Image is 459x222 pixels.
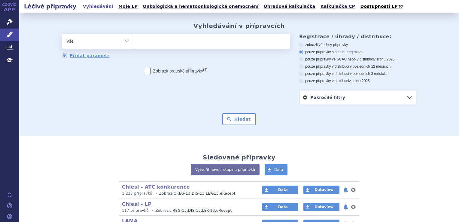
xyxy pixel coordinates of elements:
button: nastavení [350,203,356,211]
label: pouze přípravky v distribuci v posledních 3 měsících [299,71,416,76]
label: pouze přípravky v distribuci v posledních 12 měsících [299,64,416,69]
span: v srpnu 2025 [374,57,394,61]
a: Vyhledávání [81,2,115,11]
a: Úhradová kalkulačka [262,2,317,11]
p: Zobrazit: , , , [122,208,251,213]
button: notifikace [343,186,349,193]
a: Přidat parametr [62,53,110,58]
label: pouze přípravky v distribuci [299,79,416,83]
a: Data [262,203,298,211]
span: Dataview [315,205,333,209]
abbr: (?) [203,68,207,72]
span: Data [278,188,288,192]
span: v srpnu 2025 [349,79,369,83]
span: Data [278,205,288,209]
a: Dataview [303,203,339,211]
a: DIS-13 [192,191,204,196]
h2: Sledované přípravky [203,154,275,161]
a: eRecept [216,208,232,213]
a: Dostupnosti LP [358,2,406,11]
h3: Registrace / úhrady / distribuce: [299,34,416,39]
label: pouze přípravky ve SCAU nebo v distribuci [299,57,416,62]
span: Data [274,168,283,172]
a: LEK-13 [202,208,215,213]
a: DIS-13 [188,208,201,213]
a: Pokročilé filtry [299,91,416,104]
label: pouze přípravky s platnou registrací [299,50,416,54]
a: Chiesi - LP [122,201,152,207]
button: Hledat [222,113,256,125]
h2: Vyhledávání v přípravcích [193,22,285,29]
i: • [154,191,159,196]
label: zobrazit všechny přípravky [299,42,416,47]
a: Chiesi - ATC konkurence [122,184,190,190]
a: Dataview [303,186,339,194]
h2: Léčivé přípravky [19,2,81,11]
a: eRecept [220,191,236,196]
a: Vytvořit novou skupinu přípravků [191,164,260,175]
i: • [150,208,155,213]
a: Kalkulačka CP [319,2,357,11]
a: REG-13 [176,191,190,196]
a: Onkologická a hematoonkologická onemocnění [141,2,260,11]
p: Zobrazit: , , , [122,191,251,196]
label: Zobrazit bratrské přípravky [145,68,208,74]
span: 117 přípravků [122,208,149,213]
a: LEK-13 [206,191,219,196]
button: nastavení [350,186,356,193]
span: Dataview [315,188,333,192]
a: Moje LP [117,2,139,11]
span: Dostupnosti LP [360,4,398,9]
button: notifikace [343,203,349,211]
a: REG-13 [173,208,187,213]
span: 1 237 přípravků [122,191,152,196]
a: Data [262,186,298,194]
a: Data [265,164,287,175]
